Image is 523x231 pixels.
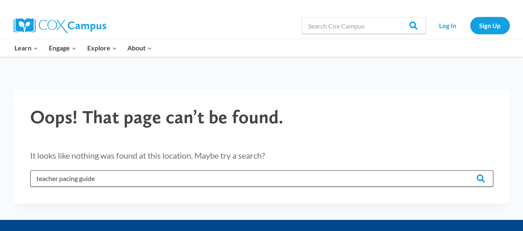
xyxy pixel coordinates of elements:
input: Search Cox Campus [302,17,426,34]
nav: Secondary Navigation [430,17,510,34]
button: Child menu of Explore [82,39,122,57]
h1: Oops! That page can’t be found. [30,106,493,128]
button: Child menu of Learn [10,39,44,57]
nav: Primary Navigation [10,39,158,57]
img: Cox Campus [14,18,106,33]
button: Child menu of Engage [43,39,82,57]
button: Child menu of About [122,39,158,57]
a: Sign Up [470,17,510,34]
a: Log In [430,17,466,34]
p: It looks like nothing was found at this location. Maybe try a search? [30,149,493,162]
input: Search Cox Campus [30,170,493,187]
